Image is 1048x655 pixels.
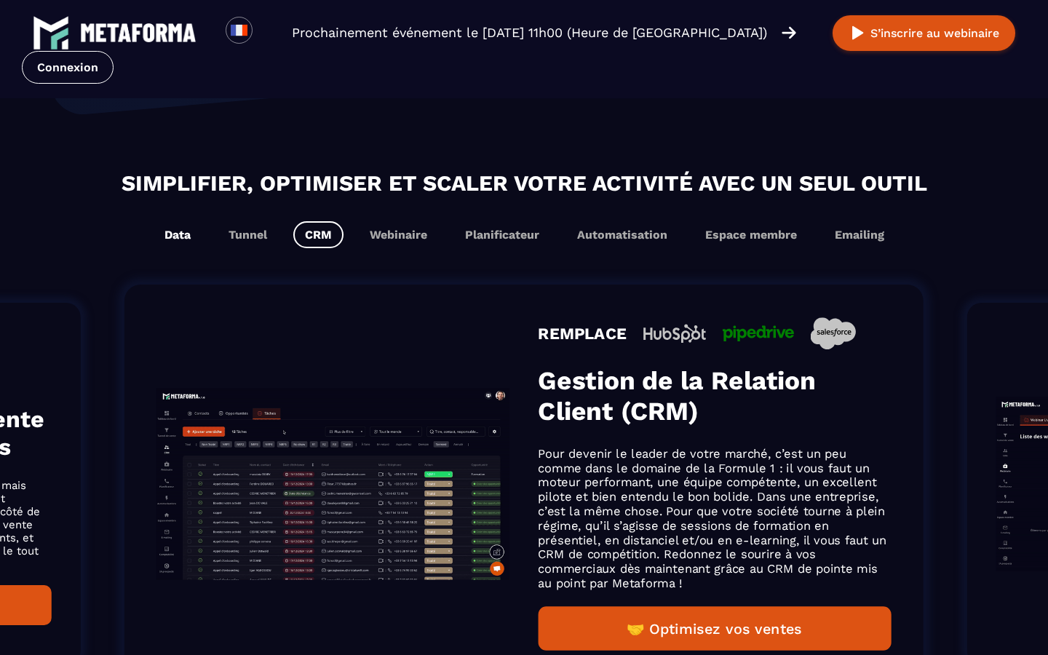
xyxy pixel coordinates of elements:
[782,25,796,41] img: arrow-right
[22,51,114,84] a: Connexion
[539,324,627,343] h4: REMPLACE
[253,17,288,49] div: Search for option
[833,15,1015,51] button: S’inscrire au webinaire
[539,606,892,651] button: 🤝 Optimisez vos ventes
[453,221,551,248] button: Planificateur
[723,326,795,341] img: icon
[217,221,279,248] button: Tunnel
[849,24,867,42] img: play
[811,317,857,349] img: icon
[565,221,679,248] button: Automatisation
[539,446,892,590] p: Pour devenir le leader de votre marché, c’est un peu comme dans le domaine de la Formule 1 : il v...
[292,23,767,43] p: Prochainement événement le [DATE] 11h00 (Heure de [GEOGRAPHIC_DATA])
[265,24,276,41] input: Search for option
[539,365,892,426] h3: Gestion de la Relation Client (CRM)
[80,23,196,42] img: logo
[823,221,896,248] button: Emailing
[643,324,707,343] img: icon
[156,388,509,580] img: gif
[358,221,439,248] button: Webinaire
[33,15,69,51] img: logo
[694,221,809,248] button: Espace membre
[153,221,202,248] button: Data
[230,21,248,39] img: fr
[293,221,344,248] button: CRM
[15,167,1033,199] h2: Simplifier, optimiser et scaler votre activité avec un seul outil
